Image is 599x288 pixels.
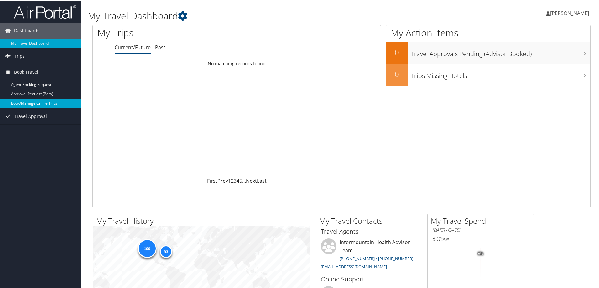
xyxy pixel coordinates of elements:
[14,64,38,79] span: Book Travel
[478,251,483,255] tspan: 0%
[257,177,267,184] a: Last
[340,255,413,261] a: [PHONE_NUMBER] / [PHONE_NUMBER]
[115,43,151,50] a: Current/Future
[88,9,426,22] h1: My Travel Dashboard
[155,43,165,50] a: Past
[386,41,590,63] a: 0Travel Approvals Pending (Advisor Booked)
[431,215,534,226] h2: My Travel Spend
[386,68,408,79] h2: 0
[432,235,438,242] span: $0
[386,46,408,57] h2: 0
[386,26,590,39] h1: My Action Items
[237,177,239,184] a: 4
[386,63,590,85] a: 0Trips Missing Hotels
[14,48,25,63] span: Trips
[321,227,417,235] h3: Travel Agents
[242,177,246,184] span: …
[546,3,595,22] a: [PERSON_NAME]
[319,215,422,226] h2: My Travel Contacts
[159,245,172,257] div: 93
[239,177,242,184] a: 5
[318,238,420,271] li: Intermountain Health Advisor Team
[14,108,47,123] span: Travel Approval
[14,22,39,38] span: Dashboards
[96,215,310,226] h2: My Travel History
[231,177,234,184] a: 2
[432,235,529,242] h6: Total
[411,68,590,80] h3: Trips Missing Hotels
[432,227,529,233] h6: [DATE] - [DATE]
[217,177,228,184] a: Prev
[321,263,387,269] a: [EMAIL_ADDRESS][DOMAIN_NAME]
[550,9,589,16] span: [PERSON_NAME]
[411,46,590,58] h3: Travel Approvals Pending (Advisor Booked)
[207,177,217,184] a: First
[97,26,256,39] h1: My Trips
[138,238,156,257] div: 190
[246,177,257,184] a: Next
[321,274,417,283] h3: Online Support
[93,57,381,69] td: No matching records found
[14,4,76,19] img: airportal-logo.png
[228,177,231,184] a: 1
[234,177,237,184] a: 3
